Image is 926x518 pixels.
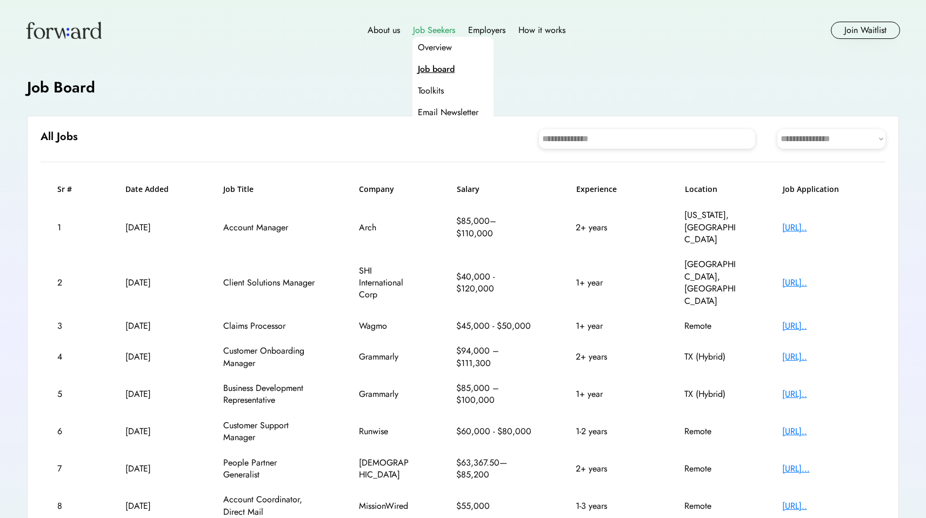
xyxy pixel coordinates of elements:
div: SHI International Corp [359,265,413,301]
div: Account Coordinator, Direct Mail [223,494,315,518]
div: 5 [57,388,82,400]
div: Arch [359,222,413,234]
div: [URL].. [782,351,869,363]
div: [URL].. [782,426,869,437]
div: Toolkits [418,84,444,97]
div: Email Newsletter [418,106,478,119]
div: Runwise [359,426,413,437]
div: Remote [684,500,738,512]
div: [DATE] [125,351,179,363]
h6: Experience [576,184,641,195]
div: 7 [57,463,82,475]
div: Employers [468,24,505,37]
h6: Company [359,184,413,195]
div: $85,000–$110,000 [456,215,532,240]
div: MissionWired [359,500,413,512]
div: Business Development Representative [223,382,315,407]
div: TX (Hybrid) [684,388,738,400]
div: $60,000 - $80,000 [456,426,532,437]
div: [URL].. [782,388,869,400]
h6: Salary [457,184,532,195]
h6: Sr # [57,184,82,195]
div: [URL]... [782,463,869,475]
div: [DEMOGRAPHIC_DATA] [359,457,413,481]
h4: Job Board [27,77,95,98]
div: 2+ years [576,351,641,363]
div: [DATE] [125,426,179,437]
div: [DATE] [125,463,179,475]
div: 1+ year [576,388,641,400]
div: [US_STATE], [GEOGRAPHIC_DATA] [684,209,738,245]
div: Customer Onboarding Manager [223,345,315,369]
div: Remote [684,320,738,332]
div: Job Seekers [413,24,455,37]
div: [URL].. [782,500,869,512]
button: Join Waitlist [831,22,900,39]
div: Account Manager [223,222,315,234]
div: Client Solutions Manager [223,277,315,289]
div: 3 [57,320,82,332]
h6: Location [685,184,739,195]
div: Customer Support Manager [223,420,315,444]
div: [DATE] [125,277,179,289]
div: 1+ year [576,320,641,332]
div: Grammarly [359,388,413,400]
div: 2 [57,277,82,289]
div: Remote [684,463,738,475]
div: Job board [418,63,455,76]
div: Remote [684,426,738,437]
div: People Partner Generalist [223,457,315,481]
div: How it works [518,24,565,37]
div: [URL].. [782,222,869,234]
div: About us [368,24,400,37]
div: 1+ year [576,277,641,289]
div: 2+ years [576,463,641,475]
div: 1 [57,222,82,234]
div: $40,000 - $120,000 [456,271,532,295]
div: 8 [57,500,82,512]
div: 6 [57,426,82,437]
div: $63,367.50—$85,200 [456,457,532,481]
div: $85,000 – $100,000 [456,382,532,407]
div: [URL].. [782,320,869,332]
div: 1-2 years [576,426,641,437]
div: TX (Hybrid) [684,351,738,363]
h6: Date Added [125,184,179,195]
div: [DATE] [125,320,179,332]
div: $55,000 [456,500,532,512]
div: $94,000 – $111,300 [456,345,532,369]
div: 2+ years [576,222,641,234]
div: Wagmo [359,320,413,332]
div: $45,000 - $50,000 [456,320,532,332]
div: [DATE] [125,222,179,234]
h6: Job Title [223,184,254,195]
div: Grammarly [359,351,413,363]
div: [URL].. [782,277,869,289]
div: Claims Processor [223,320,315,332]
div: 4 [57,351,82,363]
h6: Job Application [783,184,869,195]
div: [DATE] [125,388,179,400]
h6: All Jobs [41,129,78,144]
div: [GEOGRAPHIC_DATA], [GEOGRAPHIC_DATA] [684,258,738,307]
div: Overview [418,41,452,54]
img: Forward logo [26,22,102,39]
div: 1-3 years [576,500,641,512]
div: [DATE] [125,500,179,512]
